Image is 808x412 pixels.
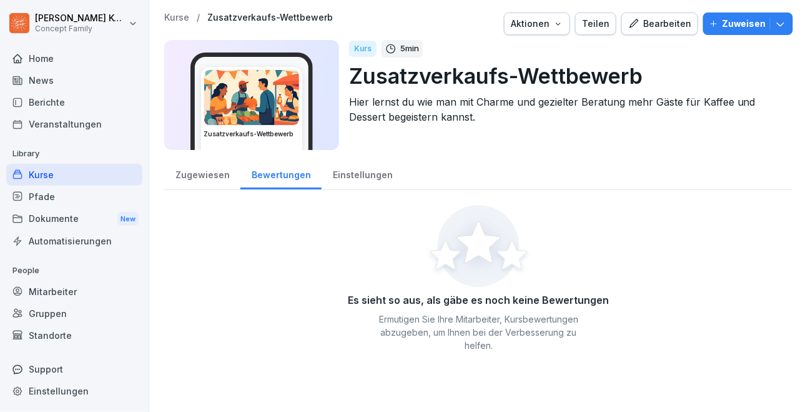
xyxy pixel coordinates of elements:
a: Zusatzverkaufs-Wettbewerb [207,13,333,23]
a: Einstellungen [322,158,403,189]
a: Veranstaltungen [6,113,142,135]
p: Library [6,144,142,164]
p: 5 min [400,43,419,55]
p: Concept Family [35,24,126,33]
p: People [6,261,142,281]
p: / [197,13,200,23]
a: Einstellungen [6,380,142,402]
div: Es sieht so aus, als gäbe es noch keine Bewertungen [348,293,609,308]
button: Zuweisen [703,13,793,35]
img: gzjhm8npehr9v7jmyvlvzhhe.png [204,70,299,125]
div: Support [6,358,142,380]
img: empty-rating-illustration.svg [426,205,532,288]
div: Dokumente [6,208,142,231]
button: Bearbeiten [621,13,698,35]
a: DokumenteNew [6,208,142,231]
button: Aktionen [504,13,570,35]
a: Kurse [164,13,189,23]
a: News [6,69,142,91]
p: Zusatzverkaufs-Wettbewerb [349,60,783,92]
p: Hier lernst du wie man mit Charme und gezielter Beratung mehr Gäste für Kaffee und Dessert begeis... [349,94,783,124]
a: Standorte [6,324,142,346]
p: Zuweisen [722,17,766,31]
div: Kurs [349,41,377,57]
a: Home [6,48,142,69]
div: Bearbeiten [628,17,691,31]
a: Mitarbeiter [6,281,142,303]
a: Pfade [6,186,142,208]
button: Teilen [575,13,616,35]
div: Teilen [582,17,609,31]
a: Berichte [6,91,142,113]
a: Automatisierungen [6,230,142,252]
a: Kurse [6,164,142,186]
a: Gruppen [6,303,142,324]
div: Aktionen [511,17,563,31]
p: [PERSON_NAME] Komarov [35,13,126,24]
h3: Zusatzverkaufs-Wettbewerb [204,129,300,139]
div: New [117,212,139,226]
div: Ermutigen Sie Ihre Mitarbeiter, Kursbewertungen abzugeben, um Ihnen bei der Verbesserung zu helfen. [370,313,588,352]
a: Bewertungen [240,158,322,189]
a: Zugewiesen [164,158,240,189]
